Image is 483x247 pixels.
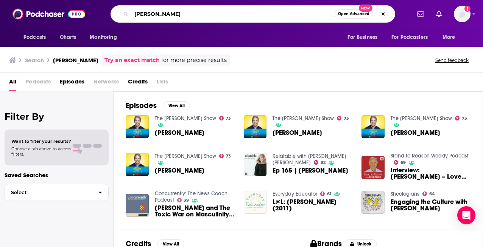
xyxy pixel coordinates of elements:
[18,30,56,45] button: open menu
[25,57,44,64] h3: Search
[454,6,471,22] img: User Profile
[155,153,216,159] a: The Eric Metaxas Show
[321,161,326,164] span: 82
[400,161,406,164] span: 69
[244,191,267,214] img: L@L: Nancy Pearcey (2011)
[442,32,455,43] span: More
[128,76,148,91] a: Credits
[273,167,348,174] span: Ep 165 | [PERSON_NAME]
[386,30,439,45] button: open menu
[273,199,352,211] a: L@L: Nancy Pearcey (2011)
[462,117,467,120] span: 73
[155,130,204,136] span: [PERSON_NAME]
[391,153,469,159] a: Stand to Reason Weekly Podcast
[219,154,231,158] a: 73
[126,101,157,110] h2: Episodes
[391,191,419,197] a: Sheologians
[314,160,326,165] a: 82
[454,6,471,22] span: Logged in as brenda_epic
[5,111,109,122] h2: Filter By
[155,167,204,174] span: [PERSON_NAME]
[347,32,377,43] span: For Business
[391,115,452,122] a: The Eric Metaxas Show
[25,76,51,91] span: Podcasts
[391,199,471,211] a: Engaging the Culture with Nancy Pearcey
[391,199,471,211] span: Engaging the Culture with [PERSON_NAME]
[273,130,322,136] span: [PERSON_NAME]
[391,130,440,136] a: Nancy Pearcey
[226,154,231,158] span: 73
[327,192,331,196] span: 61
[11,146,71,157] span: Choose a tab above to access filters.
[273,191,317,197] a: Everyday Educator
[433,8,445,20] a: Show notifications dropdown
[273,130,322,136] a: Nancy Pearcey
[361,115,385,138] img: Nancy Pearcey
[273,199,352,211] span: L@L: [PERSON_NAME] (2011)
[454,6,471,22] button: Show profile menu
[90,32,117,43] span: Monitoring
[126,101,190,110] a: EpisodesView All
[155,167,204,174] a: Nancy Pearcey
[429,192,435,196] span: 64
[11,139,71,144] span: Want to filter your results?
[184,199,189,202] span: 39
[394,160,406,165] a: 69
[391,167,471,180] a: Interview: Nancy Pearcey – Love Thy Body
[455,116,467,120] a: 73
[126,115,149,138] img: Nancy Pearcey
[437,30,465,45] button: open menu
[155,205,235,218] span: [PERSON_NAME] and The Toxic War on Masculinity (with [PERSON_NAME])
[359,5,372,12] span: New
[104,56,160,65] a: Try an exact match
[111,5,395,23] div: Search podcasts, credits, & more...
[244,153,267,176] a: Ep 165 | Nancy Pearcey
[5,190,92,195] span: Select
[53,57,98,64] h3: [PERSON_NAME]
[131,8,335,20] input: Search podcasts, credits, & more...
[23,32,46,43] span: Podcasts
[338,12,369,16] span: Open Advanced
[84,30,126,45] button: open menu
[391,130,440,136] span: [PERSON_NAME]
[273,153,346,166] a: Relatable with Allie Beth Stuckey
[414,8,427,20] a: Show notifications dropdown
[93,76,119,91] span: Networks
[157,76,168,91] span: Lists
[361,191,385,214] img: Engaging the Culture with Nancy Pearcey
[219,116,231,120] a: 73
[9,76,16,91] a: All
[155,115,216,122] a: The Eric Metaxas Show
[335,9,373,19] button: Open AdvancedNew
[244,115,267,138] img: Nancy Pearcey
[155,190,227,203] a: Concurrently: The News Coach Podcast
[226,117,231,120] span: 73
[320,191,331,196] a: 61
[457,206,475,224] div: Open Intercom Messenger
[60,32,76,43] span: Charts
[12,7,85,21] img: Podchaser - Follow, Share and Rate Podcasts
[126,194,149,217] img: Nancy Pearcey and The Toxic War on Masculinity (with Nancy Pearcey)
[337,116,349,120] a: 73
[422,191,435,196] a: 64
[273,115,334,122] a: The Eric Metaxas Show
[5,171,109,179] p: Saved Searches
[391,167,471,180] span: Interview: [PERSON_NAME] – Love Thy Body
[361,156,385,179] img: Interview: Nancy Pearcey – Love Thy Body
[273,167,348,174] a: Ep 165 | Nancy Pearcey
[155,130,204,136] a: Nancy Pearcey
[60,76,84,91] a: Episodes
[344,117,349,120] span: 73
[5,184,109,201] button: Select
[126,153,149,176] img: Nancy Pearcey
